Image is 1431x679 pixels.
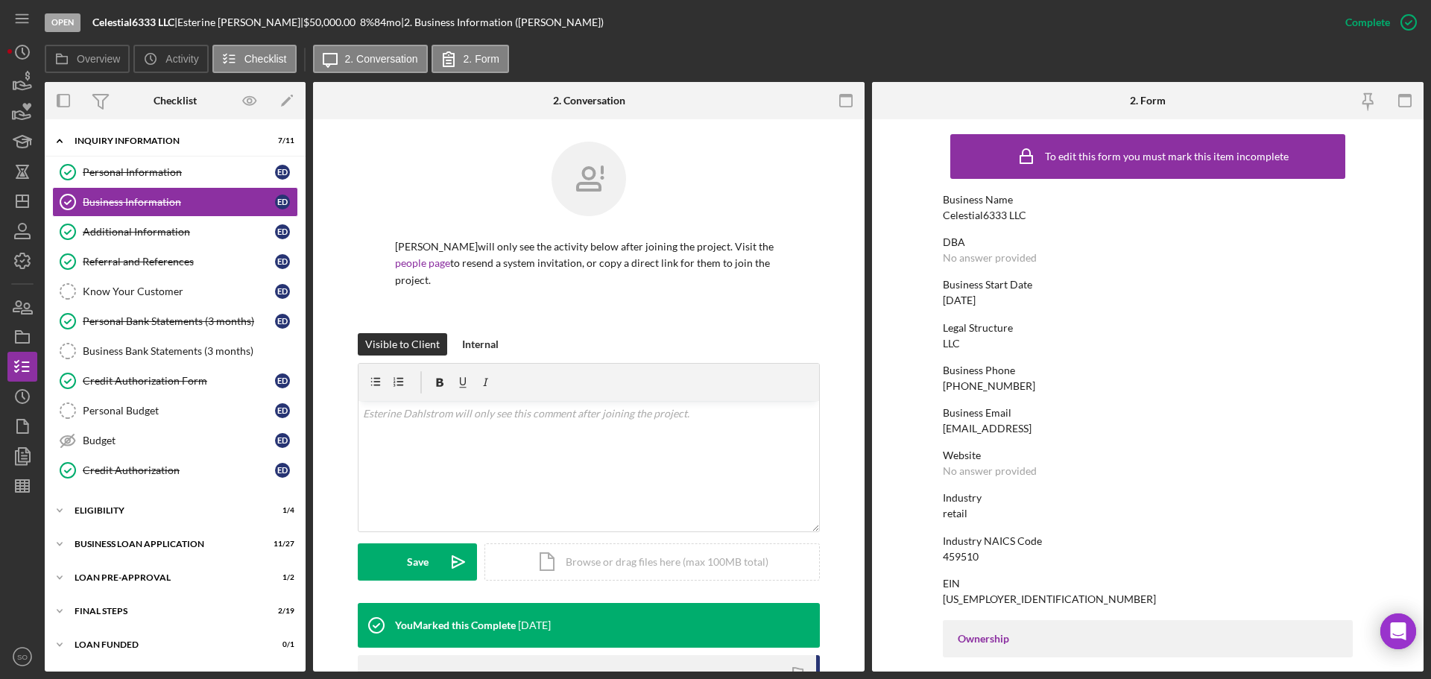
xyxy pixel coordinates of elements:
button: Overview [45,45,130,73]
div: E D [275,224,290,239]
div: Save [407,543,429,581]
label: Overview [77,53,120,65]
div: LLC [943,338,960,350]
div: Celestial6333 LLC [943,209,1026,221]
a: people page [395,256,450,269]
div: Esterine [PERSON_NAME] | [177,16,303,28]
div: Business Name [943,194,1353,206]
button: Complete [1330,7,1424,37]
div: You Marked this Complete [395,619,516,631]
div: INQUIRY INFORMATION [75,136,257,145]
div: E D [275,463,290,478]
div: No answer provided [943,465,1037,477]
div: [EMAIL_ADDRESS] [943,423,1032,435]
a: Credit AuthorizationED [52,455,298,485]
div: 0 / 1 [268,640,294,649]
div: 1 / 4 [268,506,294,515]
div: 2. Form [1130,95,1166,107]
div: Know Your Customer [83,285,275,297]
button: Save [358,543,477,581]
div: LOAN PRE-APPROVAL [75,573,257,582]
div: $50,000.00 [303,16,360,28]
div: Ownership [958,633,1338,645]
a: Business Bank Statements (3 months) [52,336,298,366]
div: E D [275,165,290,180]
div: Referral and References [83,256,275,268]
div: E D [275,433,290,448]
div: 2 / 19 [268,607,294,616]
div: Business Email [943,407,1353,419]
div: Website [943,449,1353,461]
div: Personal Bank Statements (3 months) [83,315,275,327]
label: 2. Conversation [345,53,418,65]
div: Checklist [154,95,197,107]
label: Checklist [244,53,287,65]
div: 7 / 11 [268,136,294,145]
div: EIN [943,578,1353,590]
div: 84 mo [374,16,401,28]
div: [PHONE_NUMBER] [943,380,1035,392]
div: LOAN FUNDED [75,640,257,649]
div: Credit Authorization Form [83,375,275,387]
button: SO [7,642,37,672]
time: 2025-07-28 15:28 [518,619,551,631]
button: Internal [455,333,506,356]
div: E D [275,254,290,269]
div: Business Start Date [943,279,1353,291]
div: No answer provided [943,252,1037,264]
div: 459510 [943,551,979,563]
div: Budget [83,435,275,446]
div: E D [275,403,290,418]
a: Personal Bank Statements (3 months)ED [52,306,298,336]
button: 2. Form [432,45,509,73]
div: E D [275,373,290,388]
div: E D [275,284,290,299]
div: Business Bank Statements (3 months) [83,345,297,357]
div: 11 / 27 [268,540,294,549]
div: E D [275,314,290,329]
div: BUSINESS LOAN APPLICATION [75,540,257,549]
a: Personal InformationED [52,157,298,187]
a: Additional InformationED [52,217,298,247]
div: [US_EMPLOYER_IDENTIFICATION_NUMBER] [943,593,1156,605]
div: Industry NAICS Code [943,535,1353,547]
div: Visible to Client [365,333,440,356]
button: Visible to Client [358,333,447,356]
div: ELIGIBILITY [75,506,257,515]
div: Open Intercom Messenger [1380,613,1416,649]
div: Internal [462,333,499,356]
div: E D [275,195,290,209]
div: Personal Information [83,166,275,178]
div: Personal Budget [83,405,275,417]
div: Legal Structure [943,322,1353,334]
div: 2. Conversation [553,95,625,107]
div: DBA [943,236,1353,248]
a: Referral and ReferencesED [52,247,298,277]
button: 2. Conversation [313,45,428,73]
button: Activity [133,45,208,73]
div: | 2. Business Information ([PERSON_NAME]) [401,16,604,28]
div: Business Phone [943,364,1353,376]
label: Activity [165,53,198,65]
div: 1 / 2 [268,573,294,582]
div: Complete [1345,7,1390,37]
p: [PERSON_NAME] will only see the activity below after joining the project. Visit the to resend a s... [395,239,783,288]
div: Credit Authorization [83,464,275,476]
div: To edit this form you must mark this item incomplete [1045,151,1289,162]
div: Business Information [83,196,275,208]
button: Checklist [212,45,297,73]
div: Industry [943,492,1353,504]
label: 2. Form [464,53,499,65]
div: Open [45,13,80,32]
div: [DATE] [943,294,976,306]
b: Celestial6333 LLC [92,16,174,28]
a: Know Your CustomerED [52,277,298,306]
a: Business InformationED [52,187,298,217]
div: FINAL STEPS [75,607,257,616]
div: 8 % [360,16,374,28]
div: Additional Information [83,226,275,238]
div: | [92,16,177,28]
a: Credit Authorization FormED [52,366,298,396]
div: retail [943,508,967,519]
text: SO [17,653,28,661]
